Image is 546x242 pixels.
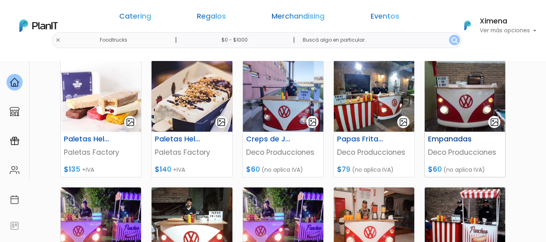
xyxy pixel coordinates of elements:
[10,107,19,116] img: marketplace-4ceaa7011d94191e9ded77b95e3339b90024bf715f7c57f8cf31f2d8c509eaba.svg
[10,195,19,204] img: calendar-87d922413cdce8b2cf7b7f5f62616a5cf9e4887200fb71536465627b3292af00.svg
[443,166,485,174] span: (no aplica IVA)
[217,118,226,127] img: gallery-light
[246,164,260,174] span: $60
[10,136,19,146] img: campaigns-02234683943229c281be62815700db0a1741e53638e28bf9629b52c665b00959.svg
[399,118,408,127] img: gallery-light
[155,164,171,174] span: $140
[243,61,323,132] img: thumb_crepes.png
[451,37,457,43] img: search_button-432b6d5273f82d61273b3651a40e1bd1b912527efae98b1b7a1b2c0702e16a8d.svg
[425,61,505,132] img: thumb_WhatsApp_Image_2022-04-08_at_14.21.47.jpeg
[261,166,303,174] span: (no aplica IVA)
[10,221,19,231] img: feedback-78b5a0c8f98aac82b08bfc38622c3050aee476f2c9584af64705fc4e61158814.svg
[61,61,141,132] img: thumb_WhatsApp_Image_2021-10-12_at_12.53.59_PM.jpeg
[59,135,115,143] h6: Paletas Heladas Simple
[60,60,141,177] a: gallery-light Paletas Heladas Simple Paletas Factory $135 +IVA
[272,13,325,23] a: Merchandising
[352,166,394,174] span: (no aplica IVA)
[293,35,295,45] p: |
[64,147,138,158] p: Paletas Factory
[150,135,206,143] h6: Paletas Heladas con Topping
[459,17,476,34] img: PlanIt Logo
[490,118,499,127] img: gallery-light
[242,60,324,177] a: gallery-light Creps de Jamón y Queso Deco Producciones $60 (no aplica IVA)
[82,166,94,174] span: +IVA
[371,13,399,23] a: Eventos
[246,147,320,158] p: Deco Producciones
[428,164,442,174] span: $60
[19,19,58,32] img: PlanIt Logo
[428,147,502,158] p: Deco Producciones
[55,38,61,43] img: close-6986928ebcb1d6c9903e3b54e860dbc4d054630f23adef3a32610726dff6a82b.svg
[10,165,19,175] img: people-662611757002400ad9ed0e3c099ab2801c6687ba6c219adb57efc949bc21e19d.svg
[175,35,177,45] p: |
[423,135,479,143] h6: Empanadas
[126,118,135,127] img: gallery-light
[454,15,536,36] button: PlanIt Logo Ximena Ver más opciones
[151,60,232,177] a: gallery-light Paletas Heladas con Topping Paletas Factory $140 +IVA
[296,32,462,48] input: Buscá algo en particular..
[155,147,229,158] p: Paletas Factory
[241,135,297,143] h6: Creps de Jamón y Queso
[152,61,232,132] img: thumb_portada_paletas.jpeg
[480,28,536,34] p: Ver más opciones
[480,18,536,25] h6: Ximena
[332,135,388,143] h6: Papas Fritas Simples
[337,164,350,174] span: $79
[42,8,116,23] div: ¿Necesitás ayuda?
[173,166,185,174] span: +IVA
[334,61,414,132] img: thumb_WhatsApp_Image_2022-04-08_at_14.21.28__2_.jpeg
[119,13,151,23] a: Catering
[10,78,19,87] img: home-e721727adea9d79c4d83392d1f703f7f8bce08238fde08b1acbfd93340b81755.svg
[197,13,226,23] a: Regalos
[308,118,317,127] img: gallery-light
[424,60,506,177] a: gallery-light Empanadas Deco Producciones $60 (no aplica IVA)
[333,60,415,177] a: gallery-light Papas Fritas Simples Deco Producciones $79 (no aplica IVA)
[64,164,80,174] span: $135
[337,147,411,158] p: Deco Producciones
